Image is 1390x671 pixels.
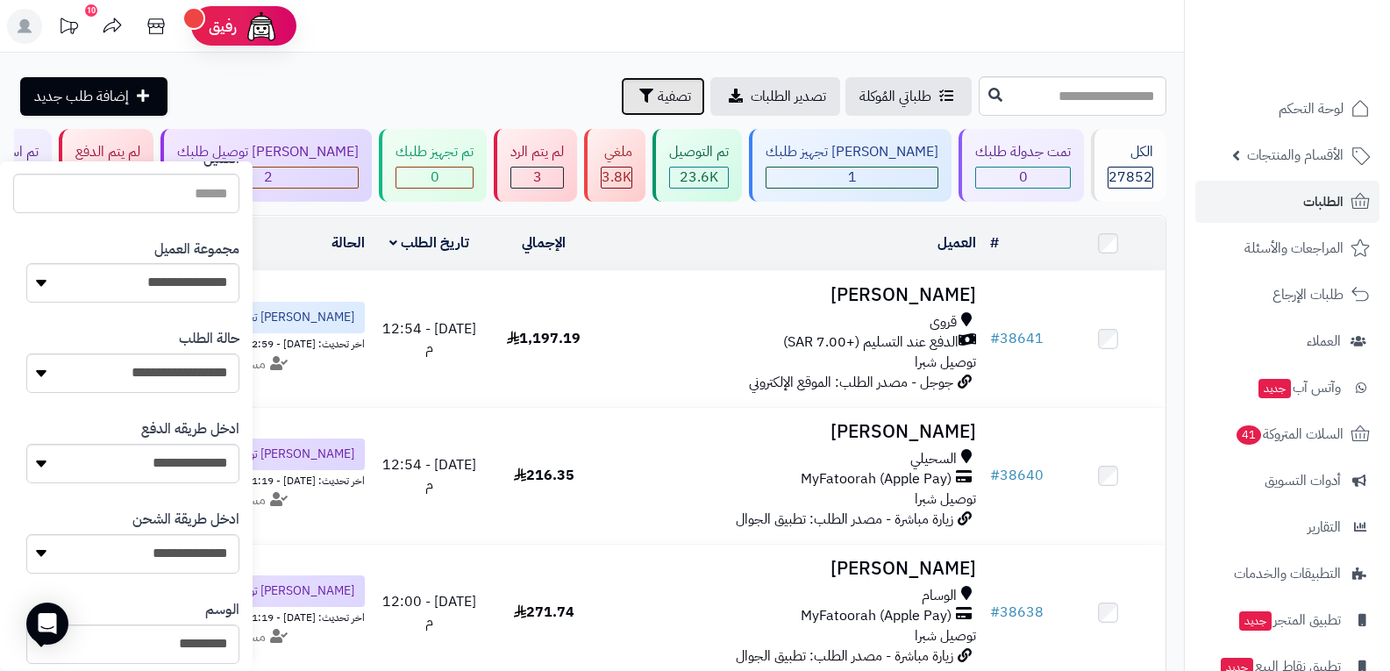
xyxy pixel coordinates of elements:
[396,142,474,162] div: تم تجهيز طلبك
[514,465,574,486] span: 216.35
[621,77,705,116] button: تصفية
[745,129,955,202] a: [PERSON_NAME] تجهيز طلبك 1
[1195,274,1379,316] a: طلبات الإرجاع
[85,4,97,17] div: 10
[1235,422,1344,446] span: السلات المتروكة
[1247,143,1344,168] span: الأقسام والمنتجات
[1087,129,1170,202] a: الكل27852
[990,328,1044,349] a: #38641
[34,86,129,107] span: إضافة طلب جديد
[196,582,354,600] span: [PERSON_NAME] توصيل طلبك
[510,142,564,162] div: لم يتم الرد
[751,86,826,107] span: تصدير الطلبات
[1195,320,1379,362] a: العملاء
[382,318,476,360] span: [DATE] - 12:54 م
[1195,506,1379,548] a: التقارير
[1195,553,1379,595] a: التطبيقات والخدمات
[915,625,976,646] span: توصيل شبرا
[975,142,1071,162] div: تمت جدولة طلبك
[1237,608,1341,632] span: تطبيق المتجر
[976,168,1070,188] div: 0
[609,559,977,579] h3: [PERSON_NAME]
[522,232,566,253] a: الإجمالي
[514,602,574,623] span: 271.74
[431,167,439,188] span: 0
[649,129,745,202] a: تم التوصيل 23.6K
[20,77,168,116] a: إضافة طلب جديد
[1195,88,1379,130] a: لوحة التحكم
[710,77,840,116] a: تصدير الطلبات
[670,168,728,188] div: 23627
[1272,282,1344,307] span: طلبات الإرجاع
[1195,181,1379,223] a: الطلبات
[990,602,1044,623] a: #38638
[801,469,952,489] span: MyFatoorah (Apple Pay)
[669,142,729,162] div: تم التوصيل
[766,142,938,162] div: [PERSON_NAME] تجهيز طلبك
[1257,375,1341,400] span: وآتس آب
[396,168,473,188] div: 0
[1265,468,1341,493] span: أدوات التسويق
[1108,142,1153,162] div: الكل
[178,168,358,188] div: 2
[1307,329,1341,353] span: العملاء
[209,16,237,37] span: رفيق
[1303,189,1344,214] span: الطلبات
[736,509,953,530] span: زيارة مباشرة - مصدر الطلب: تطبيق الجوال
[196,446,354,463] span: [PERSON_NAME] توصيل طلبك
[1236,425,1262,446] span: 41
[990,465,1044,486] a: #38640
[749,372,953,393] span: جوجل - مصدر الطلب: الموقع الإلكتروني
[937,232,976,253] a: العميل
[141,419,239,439] label: ادخل طريقه الدفع
[1195,599,1379,641] a: تطبيق المتجرجديد
[845,77,972,116] a: طلباتي المُوكلة
[205,600,239,620] label: الوسم
[915,352,976,373] span: توصيل شبرا
[1244,236,1344,261] span: المراجعات والأسئلة
[132,510,239,530] label: ادخل طريقة الشحن
[203,309,354,326] span: [PERSON_NAME] تجهيز طلبك
[389,232,469,253] a: تاريخ الطلب
[1195,227,1379,269] a: المراجعات والأسئلة
[990,602,1000,623] span: #
[177,142,359,162] div: [PERSON_NAME] توصيل طلبك
[179,329,239,349] label: حالة الطلب
[154,239,239,260] label: مجموعة العميل
[783,332,959,353] span: الدفع عند التسليم (+7.00 SAR)
[955,129,1087,202] a: تمت جدولة طلبك 0
[157,129,375,202] a: [PERSON_NAME] توصيل طلبك 2
[930,312,957,332] span: قروى
[1195,413,1379,455] a: السلات المتروكة41
[609,422,977,442] h3: [PERSON_NAME]
[533,167,542,188] span: 3
[602,167,631,188] span: 3.8K
[331,232,365,253] a: الحالة
[990,232,999,253] a: #
[1279,96,1344,121] span: لوحة التحكم
[55,129,157,202] a: لم يتم الدفع 374
[601,142,632,162] div: ملغي
[511,168,563,188] div: 3
[382,454,476,496] span: [DATE] - 12:54 م
[910,449,957,469] span: السحيلي
[1239,611,1272,631] span: جديد
[801,606,952,626] span: MyFatoorah (Apple Pay)
[75,142,140,162] div: لم يتم الدفع
[382,591,476,632] span: [DATE] - 12:00 م
[1234,561,1341,586] span: التطبيقات والخدمات
[244,9,279,44] img: ai-face.png
[990,328,1000,349] span: #
[375,129,490,202] a: تم تجهيز طلبك 0
[1195,460,1379,502] a: أدوات التسويق
[602,168,631,188] div: 3845
[264,167,273,188] span: 2
[581,129,649,202] a: ملغي 3.8K
[859,86,931,107] span: طلباتي المُوكلة
[203,149,239,169] label: العميل
[848,167,857,188] span: 1
[915,489,976,510] span: توصيل شبرا
[1019,167,1028,188] span: 0
[658,86,691,107] span: تصفية
[1271,23,1373,60] img: logo-2.png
